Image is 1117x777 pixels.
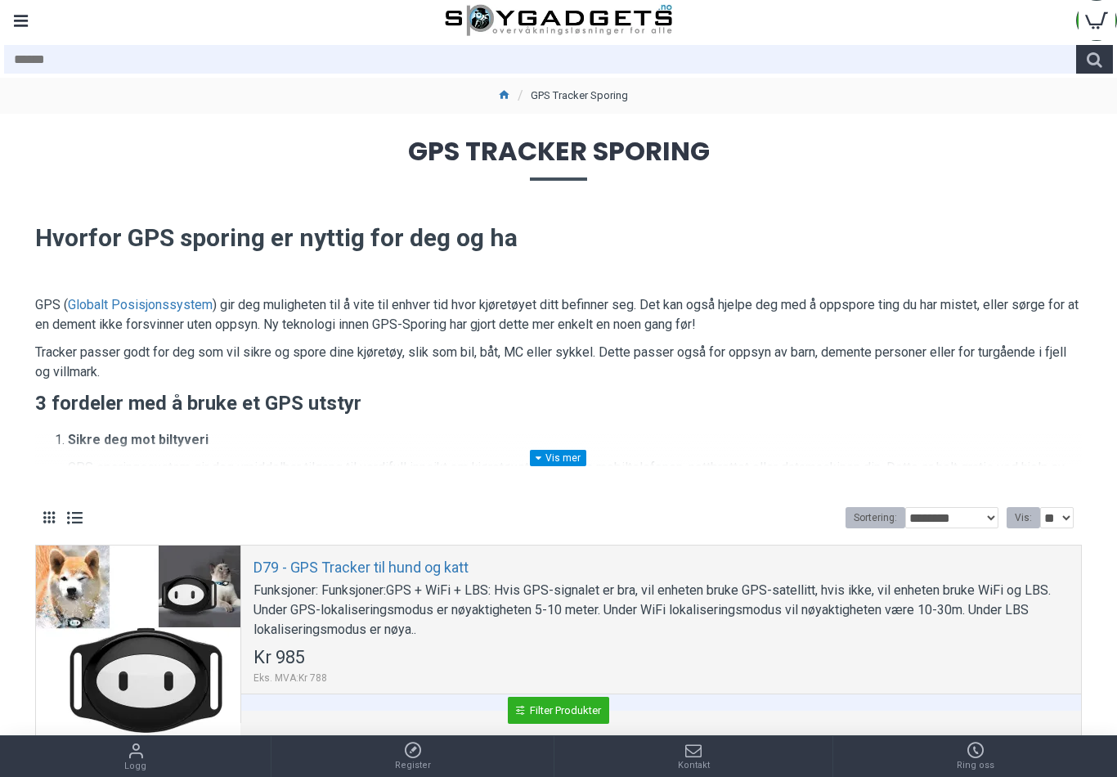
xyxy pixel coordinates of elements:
span: Logg [124,760,146,774]
label: Vis: [1007,507,1040,528]
a: Globalt Posisjonssystem [68,295,213,315]
span: Register [395,759,431,773]
a: Kontakt [554,736,832,777]
span: GPS Tracker Sporing [19,138,1098,180]
img: SpyGadgets.no [445,4,672,37]
p: GPS ( ) gir deg muligheten til å vite til enhver tid hvor kjøretøyet ditt befinner seg. Det kan o... [35,295,1082,335]
p: GPS sporingssystem gir deg umiddelbar tilgang til verdifull innsikt om kjøretøyet ditt rett fra m... [68,458,1082,517]
div: Funksjoner: Funksjoner:GPS + WiFi + LBS: Hvis GPS-signalet er bra, vil enheten bruke GPS-satellit... [253,581,1069,640]
a: Ring oss [833,736,1117,777]
a: D79 - GPS Tracker til hund og katt [253,558,469,577]
span: Kontakt [678,759,710,773]
a: Register [271,736,554,777]
h3: 3 fordeler med å bruke et GPS utstyr [35,390,1082,418]
span: Eks. MVA:Kr 788 [253,671,327,685]
span: Ring oss [957,759,994,773]
label: Sortering: [846,507,905,528]
p: Tracker passer godt for deg som vil sikre og spore dine kjøretøy, slik som bil, båt, MC eller syk... [35,343,1082,382]
a: D79 - GPS Tracker til hund og katt [36,546,240,750]
span: Kr 985 [253,649,305,667]
a: Filter Produkter [508,697,609,724]
h2: Hvorfor GPS sporing er nyttig for deg og ha [35,221,1082,255]
strong: Sikre deg mot biltyveri [68,432,209,447]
